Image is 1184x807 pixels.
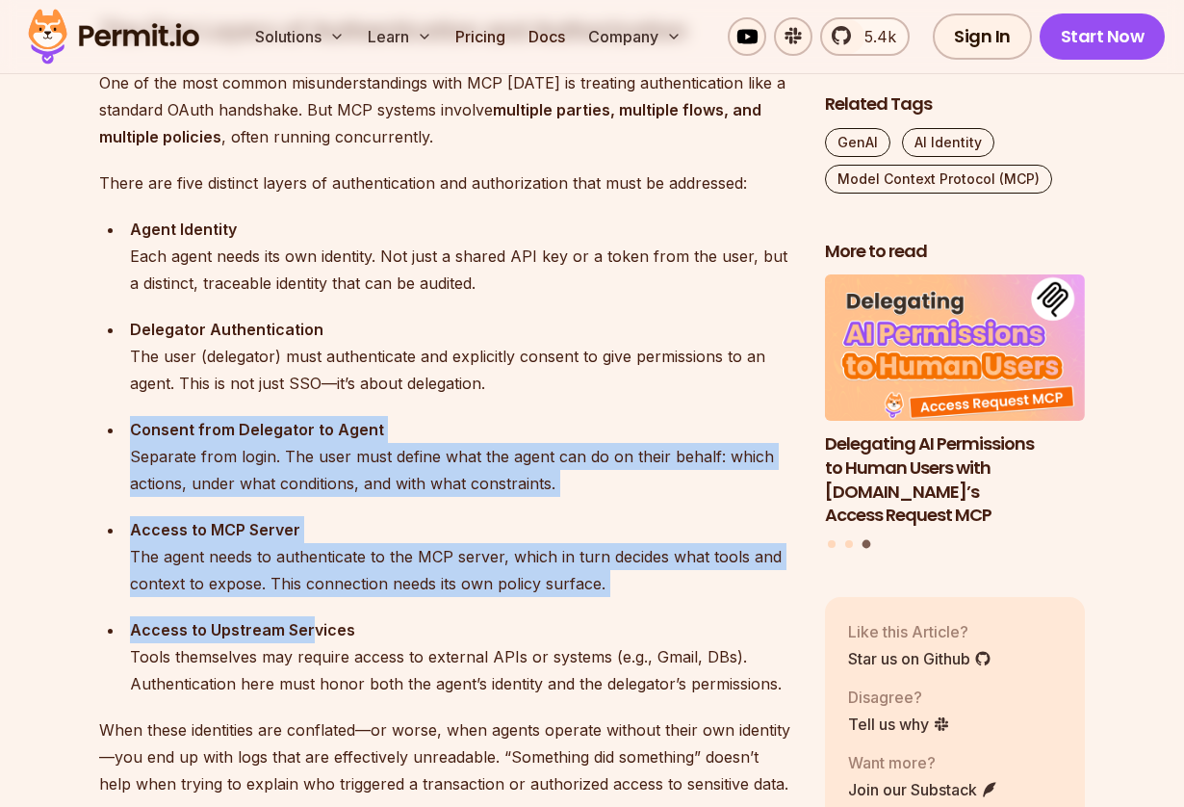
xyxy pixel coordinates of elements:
div: Posts [825,275,1085,552]
strong: Access to MCP Server [130,520,300,539]
p: One of the most common misunderstandings with MCP [DATE] is treating authentication like a standa... [99,69,794,150]
a: GenAI [825,128,890,157]
div: Separate from login. The user must define what the agent can do on their behalf: which actions, u... [130,416,794,497]
a: Docs [521,17,573,56]
p: Want more? [848,751,998,774]
a: Pricing [448,17,513,56]
a: AI Identity [902,128,994,157]
a: Join our Substack [848,778,998,801]
div: Tools themselves may require access to external APIs or systems (e.g., Gmail, DBs). Authenticatio... [130,616,794,697]
p: There are five distinct layers of authentication and authorization that must be addressed: [99,169,794,196]
h2: More to read [825,240,1085,264]
a: Model Context Protocol (MCP) [825,165,1052,194]
a: Start Now [1040,13,1166,60]
button: Go to slide 2 [845,540,853,548]
a: Star us on Github [848,647,991,670]
p: When these identities are conflated—or worse, when agents operate without their own identity—you ... [99,716,794,797]
p: Disagree? [848,686,950,709]
span: 5.4k [853,25,896,48]
div: Each agent needs its own identity. Not just a shared API key or a token from the user, but a dist... [130,216,794,297]
a: 5.4k [820,17,910,56]
li: 3 of 3 [825,275,1085,529]
a: Sign In [933,13,1032,60]
strong: multiple parties, multiple flows, and multiple policies [99,100,761,146]
button: Company [580,17,689,56]
div: The agent needs to authenticate to the MCP server, which in turn decides what tools and context t... [130,516,794,597]
a: Tell us why [848,713,950,736]
strong: Agent Identity [130,220,237,239]
button: Learn [360,17,440,56]
button: Solutions [247,17,352,56]
img: Delegating AI Permissions to Human Users with Permit.io’s Access Request MCP [825,275,1085,422]
strong: Access to Upstream Services [130,620,355,639]
button: Go to slide 3 [862,540,870,549]
h2: Related Tags [825,92,1085,117]
div: The user (delegator) must authenticate and explicitly consent to give permissions to an agent. Th... [130,316,794,397]
img: Permit logo [19,4,208,69]
button: Go to slide 1 [828,540,836,548]
p: Like this Article? [848,620,991,643]
strong: Consent from Delegator to Agent [130,420,384,439]
strong: Delegator Authentication [130,320,323,339]
h3: Delegating AI Permissions to Human Users with [DOMAIN_NAME]’s Access Request MCP [825,432,1085,528]
a: Delegating AI Permissions to Human Users with Permit.io’s Access Request MCPDelegating AI Permiss... [825,275,1085,529]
